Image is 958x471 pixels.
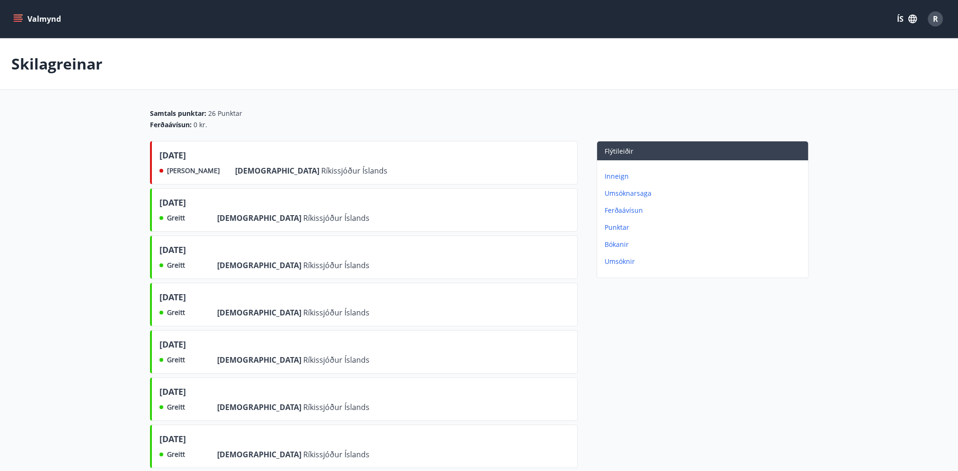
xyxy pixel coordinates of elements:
span: [DEMOGRAPHIC_DATA] [217,449,303,460]
span: [DEMOGRAPHIC_DATA] [217,402,303,412]
span: Ríkissjóður Íslands [303,307,369,318]
span: Ríkissjóður Íslands [303,449,369,460]
span: 0 kr. [193,120,207,130]
p: Umsóknir [605,257,804,266]
span: [DATE] [159,244,186,260]
span: [DATE] [159,385,186,401]
span: [DATE] [159,149,186,165]
button: menu [11,10,65,27]
button: R [924,8,947,30]
span: Ríkissjóður Íslands [303,355,369,365]
span: 26 Punktar [208,109,242,118]
span: [DATE] [159,291,186,307]
span: Greitt [167,355,185,365]
span: [DATE] [159,433,186,449]
span: [DEMOGRAPHIC_DATA] [217,213,303,223]
span: Greitt [167,402,185,412]
span: Greitt [167,450,185,459]
span: R [933,14,938,24]
span: Ríkissjóður Íslands [303,402,369,412]
span: Greitt [167,213,185,223]
span: [PERSON_NAME] [167,166,220,175]
p: Umsóknarsaga [605,189,804,198]
span: Ríkissjóður Íslands [303,260,369,270]
span: [DEMOGRAPHIC_DATA] [235,166,321,176]
span: Ríkissjóður Íslands [321,166,387,176]
span: [DATE] [159,196,186,212]
span: Greitt [167,308,185,317]
p: Skilagreinar [11,53,103,74]
span: Greitt [167,261,185,270]
p: Punktar [605,223,804,232]
span: [DEMOGRAPHIC_DATA] [217,260,303,270]
button: ÍS [892,10,922,27]
span: [DEMOGRAPHIC_DATA] [217,355,303,365]
p: Inneign [605,172,804,181]
span: Samtals punktar : [150,109,206,118]
span: Ríkissjóður Íslands [303,213,369,223]
p: Ferðaávísun [605,206,804,215]
span: Flýtileiðir [605,147,633,156]
p: Bókanir [605,240,804,249]
span: Ferðaávísun : [150,120,192,130]
span: [DEMOGRAPHIC_DATA] [217,307,303,318]
span: [DATE] [159,338,186,354]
